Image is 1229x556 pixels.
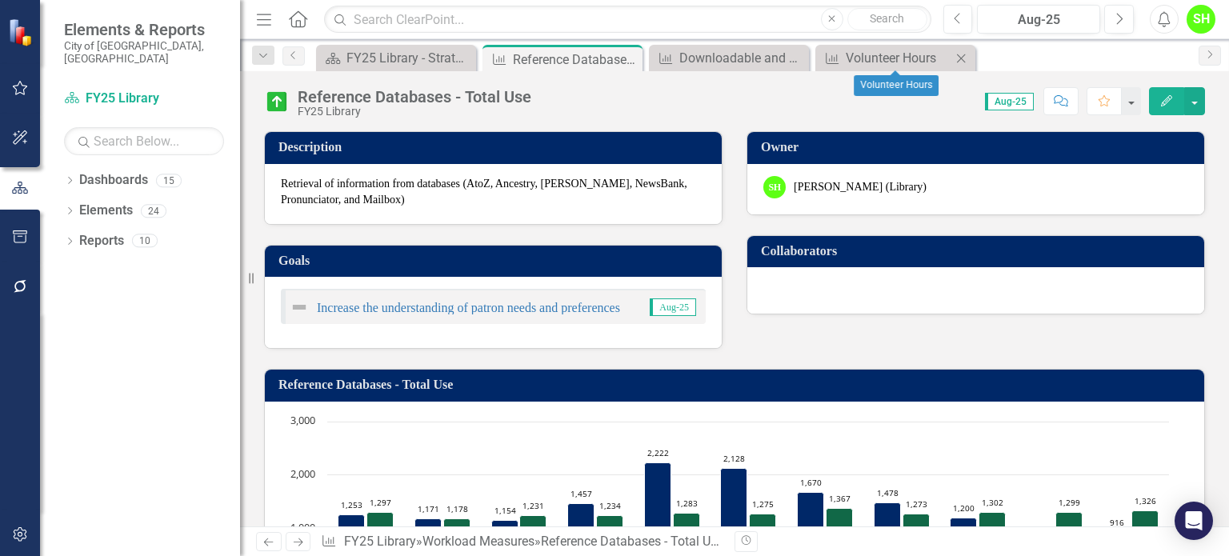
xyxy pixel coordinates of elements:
[906,498,927,510] text: 1,273
[1059,497,1080,508] text: 1,299
[983,10,1095,30] div: Aug-25
[298,106,531,118] div: FY25 Library
[650,298,696,316] span: Aug-25
[794,179,927,195] div: [PERSON_NAME] (Library)
[829,493,851,504] text: 1,367
[324,6,931,34] input: Search ClearPoint...
[599,500,621,511] text: 1,234
[132,234,158,248] div: 10
[752,498,774,510] text: 1,275
[370,497,391,508] text: 1,297
[278,378,1196,392] h3: Reference Databases - Total Use
[64,127,224,155] input: Search Below...
[341,499,362,510] text: 1,253
[290,298,309,317] img: Not Defined
[64,39,224,66] small: City of [GEOGRAPHIC_DATA], [GEOGRAPHIC_DATA]
[679,48,805,68] div: Downloadable and Streaming eMaterials - Total Use
[819,48,951,68] a: Volunteer Hours
[847,8,927,30] button: Search
[1110,517,1124,528] text: 916
[1187,5,1215,34] button: SH
[418,503,439,514] text: 1,171
[541,534,723,549] div: Reference Databases - Total Use
[800,477,822,488] text: 1,670
[320,48,472,68] a: FY25 Library - Strategic Plan
[64,20,224,39] span: Elements & Reports
[64,90,224,108] a: FY25 Library
[79,171,148,190] a: Dashboards
[264,89,290,114] img: On Target
[278,254,714,268] h3: Goals
[977,5,1100,34] button: Aug-25
[494,505,516,516] text: 1,154
[422,534,534,549] a: Workload Measures
[763,176,786,198] div: SH
[953,502,975,514] text: 1,200
[298,88,531,106] div: Reference Databases - Total Use
[141,204,166,218] div: 24
[676,498,698,509] text: 1,283
[522,500,544,511] text: 1,231
[321,533,723,551] div: » »
[344,534,416,549] a: FY25 Library
[723,453,745,464] text: 2,128
[1175,502,1213,540] div: Open Intercom Messenger
[156,174,182,187] div: 15
[985,93,1034,110] span: Aug-25
[278,140,714,154] h3: Description
[79,202,133,220] a: Elements
[1135,495,1156,506] text: 1,326
[446,503,468,514] text: 1,178
[6,17,37,47] img: ClearPoint Strategy
[290,413,315,427] text: 3,000
[761,140,1196,154] h3: Owner
[513,50,639,70] div: Reference Databases - Total Use
[317,301,620,314] a: Increase the understanding of patron needs and preferences
[653,48,805,68] a: Downloadable and Streaming eMaterials - Total Use
[846,48,951,68] div: Volunteer Hours
[647,447,669,458] text: 2,222
[870,12,904,25] span: Search
[290,466,315,481] text: 2,000
[877,487,899,498] text: 1,478
[281,178,687,206] span: Retrieval of information from databases (AtoZ, Ancestry, [PERSON_NAME], NewsBank, Pronunciator, a...
[290,520,315,534] text: 1,000
[79,232,124,250] a: Reports
[570,488,592,499] text: 1,457
[761,244,1196,258] h3: Collaborators
[854,75,939,96] div: Volunteer Hours
[346,48,472,68] div: FY25 Library - Strategic Plan
[982,497,1003,508] text: 1,302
